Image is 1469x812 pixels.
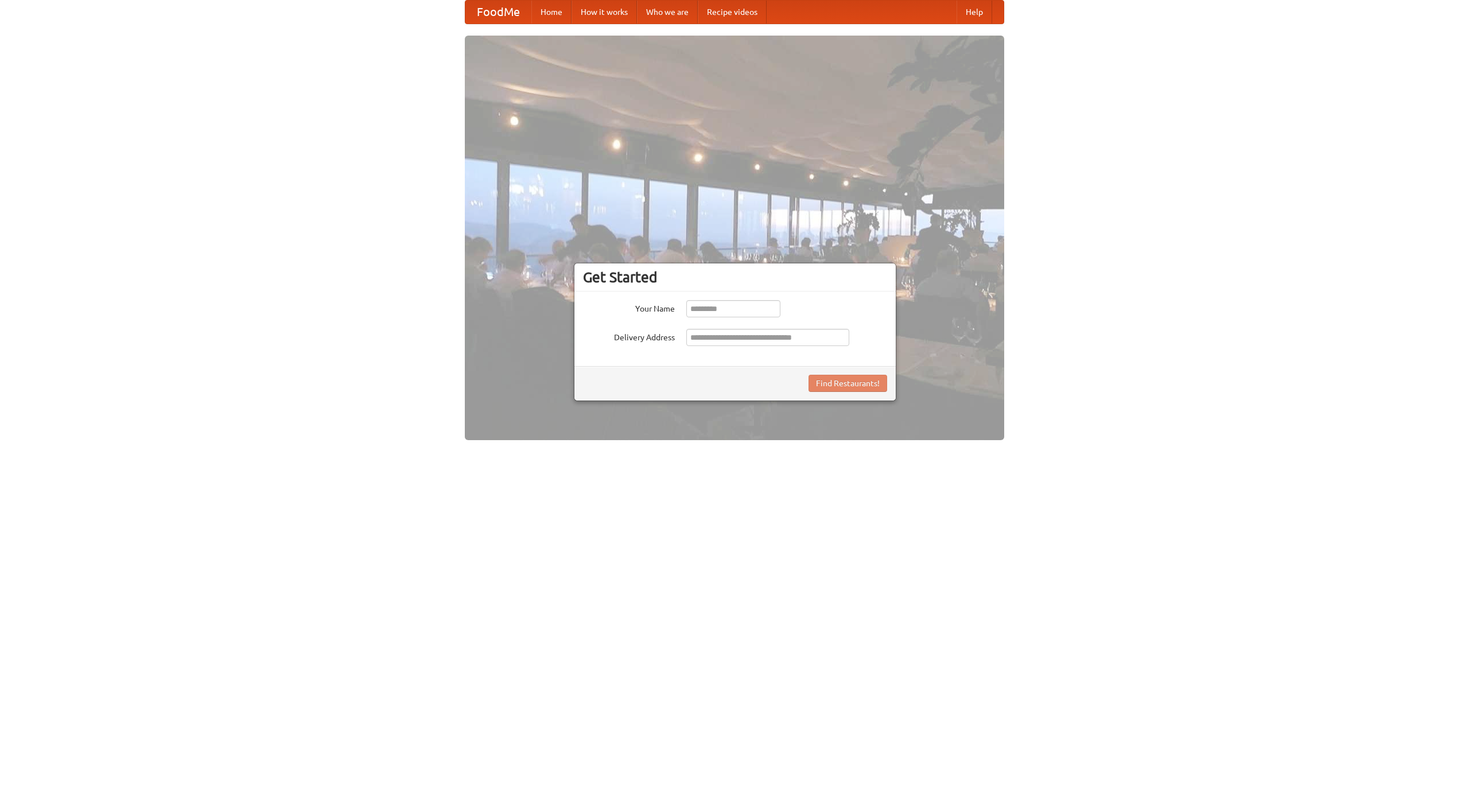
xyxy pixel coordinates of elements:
a: How it works [572,1,637,24]
a: FoodMe [465,1,531,24]
h3: Get Started [583,269,887,286]
a: Help [957,1,992,24]
a: Home [531,1,572,24]
a: Recipe videos [698,1,767,24]
a: Who we are [637,1,698,24]
button: Find Restaurants! [809,375,887,392]
label: Delivery Address [583,329,675,343]
label: Your Name [583,300,675,314]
